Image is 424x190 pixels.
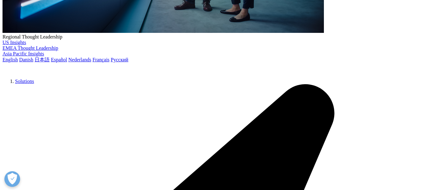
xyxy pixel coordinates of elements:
a: EMEA Thought Leadership [3,45,58,51]
div: Regional Thought Leadership [3,34,421,40]
a: Asia Pacific Insights [3,51,44,56]
a: 日本語 [35,57,50,62]
a: Español [51,57,67,62]
img: IQVIA Healthcare Information Technology and Pharma Clinical Research Company [3,63,53,72]
a: Русский [111,57,128,62]
a: Nederlands [68,57,91,62]
button: Open Preferences [4,171,20,187]
a: Français [93,57,110,62]
a: Danish [19,57,33,62]
a: Solutions [15,79,34,84]
a: English [3,57,18,62]
a: US Insights [3,40,26,45]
